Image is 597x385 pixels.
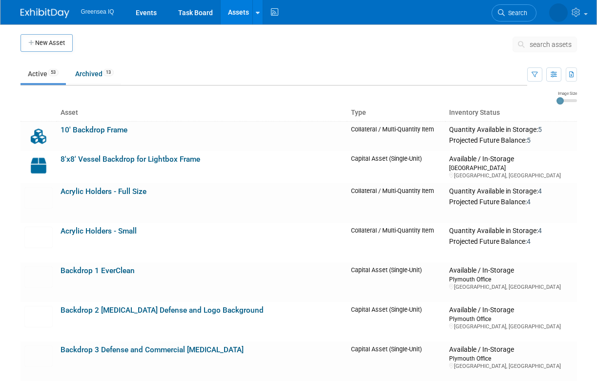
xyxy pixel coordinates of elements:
div: Plymouth Office [449,315,573,323]
button: search assets [513,37,577,52]
td: Capital Asset (Single-Unit) [347,151,445,183]
th: Asset [57,105,348,121]
a: Backdrop 3 Defense and Commercial [MEDICAL_DATA] [61,345,244,354]
span: 4 [527,237,531,245]
td: Collateral / Multi-Quantity Item [347,183,445,223]
div: Available / In-Storage [449,155,573,164]
div: [GEOGRAPHIC_DATA], [GEOGRAPHIC_DATA] [449,323,573,330]
span: 4 [527,198,531,206]
div: Quantity Available in Storage: [449,187,573,196]
div: [GEOGRAPHIC_DATA], [GEOGRAPHIC_DATA] [449,283,573,291]
div: Available / In-Storage [449,306,573,315]
div: Available / In-Storage [449,266,573,275]
span: 4 [538,187,542,195]
a: Acrylic Holders - Full Size [61,187,146,196]
div: [GEOGRAPHIC_DATA], [GEOGRAPHIC_DATA] [449,363,573,370]
div: Quantity Available in Storage: [449,126,573,134]
td: Collateral / Multi-Quantity Item [347,223,445,262]
div: Available / In-Storage [449,345,573,354]
img: Capital-Asset-Icon-2.png [24,155,53,176]
div: Projected Future Balance: [449,134,573,145]
a: Acrylic Holders - Small [61,227,137,235]
img: ExhibitDay [21,8,69,18]
div: [GEOGRAPHIC_DATA], [GEOGRAPHIC_DATA] [449,172,573,179]
div: Plymouth Office [449,354,573,363]
span: 5 [538,126,542,133]
a: 8'x8' Vessel Backdrop for Lightbox Frame [61,155,200,164]
a: Active53 [21,64,66,83]
span: search assets [530,41,572,48]
td: Capital Asset (Single-Unit) [347,342,445,381]
td: Collateral / Multi-Quantity Item [347,121,445,151]
td: Capital Asset (Single-Unit) [347,262,445,302]
div: Projected Future Balance: [449,196,573,207]
div: Quantity Available in Storage: [449,227,573,235]
span: 4 [538,227,542,235]
img: Dawn D'Angelillo [549,3,568,22]
a: Backdrop 1 EverClean [61,266,135,275]
span: 13 [103,69,114,76]
a: Search [492,4,536,21]
img: Collateral-Icon-2.png [24,126,53,147]
span: Search [505,9,527,17]
div: Image Size [556,90,577,96]
span: Greensea IQ [81,8,114,15]
div: Projected Future Balance: [449,235,573,246]
button: New Asset [21,34,73,52]
div: Plymouth Office [449,275,573,283]
th: Type [347,105,445,121]
a: 10' Backdrop Frame [61,126,127,134]
span: 5 [527,136,531,144]
div: [GEOGRAPHIC_DATA] [449,164,573,172]
a: Backdrop 2 [MEDICAL_DATA] Defense and Logo Background [61,306,264,315]
span: 53 [48,69,59,76]
td: Capital Asset (Single-Unit) [347,302,445,342]
a: Archived13 [68,64,121,83]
